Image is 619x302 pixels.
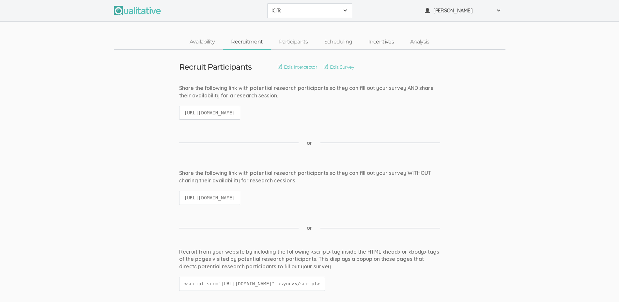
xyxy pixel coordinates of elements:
[179,84,440,99] div: Share the following link with potential research participants so they can fill out your survey AN...
[586,271,619,302] iframe: Chat Widget
[307,224,312,232] span: or
[402,35,438,49] a: Analysis
[179,63,252,71] h3: Recruit Participants
[360,35,402,49] a: Incentives
[433,7,492,14] span: [PERSON_NAME]
[267,3,352,18] button: ICITs
[181,35,223,49] a: Availability
[179,248,440,271] div: Recruit from your website by including the following <script> tag inside the HTML <head> or <body...
[271,7,339,14] span: ICITs
[114,6,161,15] img: Qualitative
[316,35,361,49] a: Scheduling
[421,3,505,18] button: [PERSON_NAME]
[307,139,312,147] span: or
[271,35,316,49] a: Participants
[179,169,440,184] div: Share the following link with potential research participants so they can fill out your survey WI...
[278,63,317,71] a: Edit Interceptor
[179,106,240,120] code: [URL][DOMAIN_NAME]
[179,191,240,205] code: [URL][DOMAIN_NAME]
[324,63,354,71] a: Edit Survey
[179,277,325,291] code: <script src="[URL][DOMAIN_NAME]" async></script>
[223,35,271,49] a: Recruitment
